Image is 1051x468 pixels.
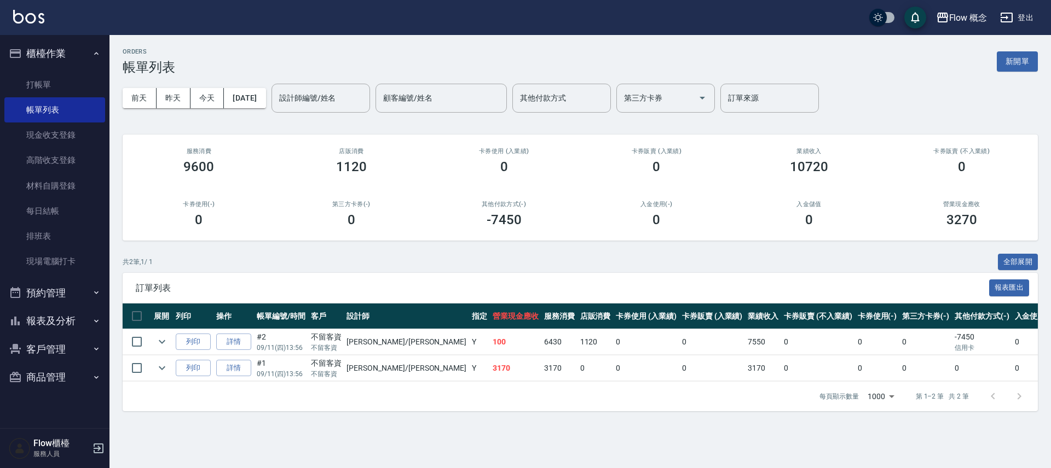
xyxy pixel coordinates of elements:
[123,257,153,267] p: 共 2 筆, 1 / 1
[123,60,175,75] h3: 帳單列表
[154,360,170,376] button: expand row
[136,283,989,294] span: 訂單列表
[487,212,522,227] h3: -7450
[652,212,660,227] h3: 0
[746,148,873,155] h2: 業績收入
[745,329,781,355] td: 7550
[311,343,342,353] p: 不留客資
[899,329,952,355] td: 0
[952,303,1012,329] th: 其他付款方式(-)
[500,159,508,174] h3: 0
[469,355,490,381] td: Y
[745,355,781,381] td: 3170
[932,7,992,29] button: Flow 概念
[311,369,342,379] p: 不留客資
[490,303,541,329] th: 營業現金應收
[344,303,469,329] th: 設計師
[257,343,305,353] p: 09/11 (四) 13:56
[4,249,105,274] a: 現場電腦打卡
[652,159,660,174] h3: 0
[819,391,859,401] p: 每頁顯示數量
[996,8,1038,28] button: 登出
[4,198,105,224] a: 每日結帳
[898,201,1025,208] h2: 營業現金應收
[679,355,746,381] td: 0
[863,382,898,411] div: 1000
[308,303,344,329] th: 客戶
[33,438,89,449] h5: Flow櫃檯
[899,303,952,329] th: 第三方卡券(-)
[136,148,262,155] h3: 服務消費
[593,148,720,155] h2: 卡券販賣 (入業績)
[216,334,251,350] a: 詳情
[469,303,490,329] th: 指定
[613,303,679,329] th: 卡券使用 (入業績)
[745,303,781,329] th: 業績收入
[311,331,342,343] div: 不留客資
[4,122,105,148] a: 現金收支登錄
[679,329,746,355] td: 0
[781,329,854,355] td: 0
[288,201,415,208] h2: 第三方卡券(-)
[952,355,1012,381] td: 0
[154,334,170,350] button: expand row
[989,282,1030,292] a: 報表匯出
[4,363,105,391] button: 商品管理
[781,303,854,329] th: 卡券販賣 (不入業績)
[9,437,31,459] img: Person
[254,355,308,381] td: #1
[213,303,254,329] th: 操作
[949,11,988,25] div: Flow 概念
[4,97,105,122] a: 帳單列表
[613,355,679,381] td: 0
[613,329,679,355] td: 0
[679,303,746,329] th: 卡券販賣 (入業績)
[183,159,214,174] h3: 9600
[989,279,1030,296] button: 報表匯出
[898,148,1025,155] h2: 卡券販賣 (不入業績)
[578,355,614,381] td: 0
[578,329,614,355] td: 1120
[694,89,711,107] button: Open
[257,369,305,379] p: 09/11 (四) 13:56
[916,391,969,401] p: 第 1–2 筆 共 2 筆
[13,10,44,24] img: Logo
[541,329,578,355] td: 6430
[344,355,469,381] td: [PERSON_NAME] /[PERSON_NAME]
[4,72,105,97] a: 打帳單
[190,88,224,108] button: 今天
[336,159,367,174] h3: 1120
[224,88,265,108] button: [DATE]
[541,355,578,381] td: 3170
[176,334,211,350] button: 列印
[4,39,105,68] button: 櫃檯作業
[136,201,262,208] h2: 卡券使用(-)
[490,329,541,355] td: 100
[344,329,469,355] td: [PERSON_NAME] /[PERSON_NAME]
[955,343,1009,353] p: 信用卡
[4,173,105,198] a: 材料自購登錄
[173,303,213,329] th: 列印
[441,201,567,208] h2: 其他付款方式(-)
[348,212,355,227] h3: 0
[746,201,873,208] h2: 入金儲值
[4,224,105,249] a: 排班表
[952,329,1012,355] td: -7450
[469,329,490,355] td: Y
[441,148,567,155] h2: 卡券使用 (入業績)
[33,449,89,459] p: 服務人員
[855,329,900,355] td: 0
[958,159,966,174] h3: 0
[578,303,614,329] th: 店販消費
[254,329,308,355] td: #2
[216,360,251,377] a: 詳情
[855,303,900,329] th: 卡券使用(-)
[123,48,175,55] h2: ORDERS
[288,148,415,155] h2: 店販消費
[790,159,828,174] h3: 10720
[4,335,105,364] button: 客戶管理
[541,303,578,329] th: 服務消費
[157,88,190,108] button: 昨天
[195,212,203,227] h3: 0
[946,212,977,227] h3: 3270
